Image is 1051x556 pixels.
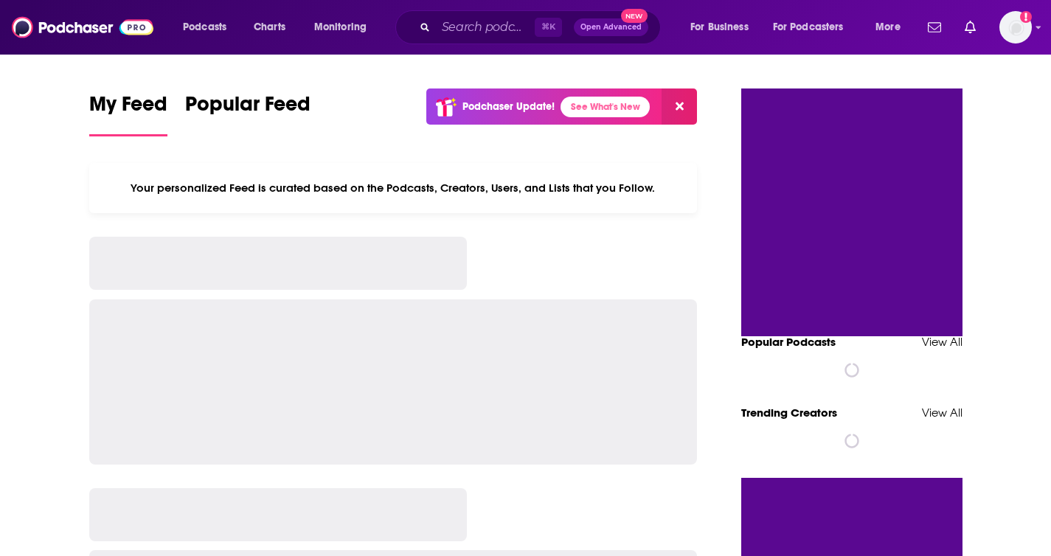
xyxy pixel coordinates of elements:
a: View All [922,335,962,349]
span: ⌘ K [535,18,562,37]
p: Podchaser Update! [462,100,555,113]
button: open menu [763,15,865,39]
a: View All [922,406,962,420]
a: Popular Podcasts [741,335,836,349]
span: Podcasts [183,17,226,38]
a: Show notifications dropdown [959,15,982,40]
span: More [875,17,901,38]
button: open menu [680,15,767,39]
button: open menu [865,15,919,39]
span: My Feed [89,91,167,125]
button: open menu [304,15,386,39]
svg: Add a profile image [1020,11,1032,23]
a: Charts [244,15,294,39]
span: Popular Feed [185,91,311,125]
a: Show notifications dropdown [922,15,947,40]
span: Charts [254,17,285,38]
span: Logged in as katiewhorton [999,11,1032,44]
span: New [621,9,648,23]
span: Monitoring [314,17,367,38]
a: Popular Feed [185,91,311,136]
div: Search podcasts, credits, & more... [409,10,675,44]
div: Your personalized Feed is curated based on the Podcasts, Creators, Users, and Lists that you Follow. [89,163,698,213]
a: Trending Creators [741,406,837,420]
img: User Profile [999,11,1032,44]
span: For Podcasters [773,17,844,38]
input: Search podcasts, credits, & more... [436,15,535,39]
a: My Feed [89,91,167,136]
button: Show profile menu [999,11,1032,44]
a: See What's New [561,97,650,117]
img: Podchaser - Follow, Share and Rate Podcasts [12,13,153,41]
button: open menu [173,15,246,39]
button: Open AdvancedNew [574,18,648,36]
span: Open Advanced [580,24,642,31]
span: For Business [690,17,749,38]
